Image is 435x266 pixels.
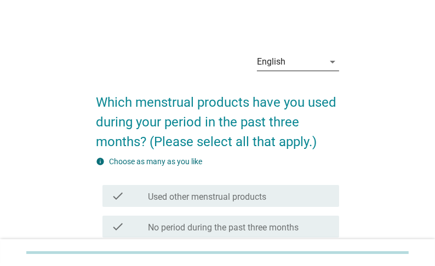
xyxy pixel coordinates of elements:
[109,157,202,166] label: Choose as many as you like
[326,55,339,68] i: arrow_drop_down
[96,82,339,152] h2: Which menstrual products have you used during your period in the past three months? (Please selec...
[96,157,105,166] i: info
[111,220,124,233] i: check
[148,192,266,203] label: Used other menstrual products
[111,189,124,203] i: check
[257,57,285,67] div: English
[148,222,299,233] label: No period during the past three months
